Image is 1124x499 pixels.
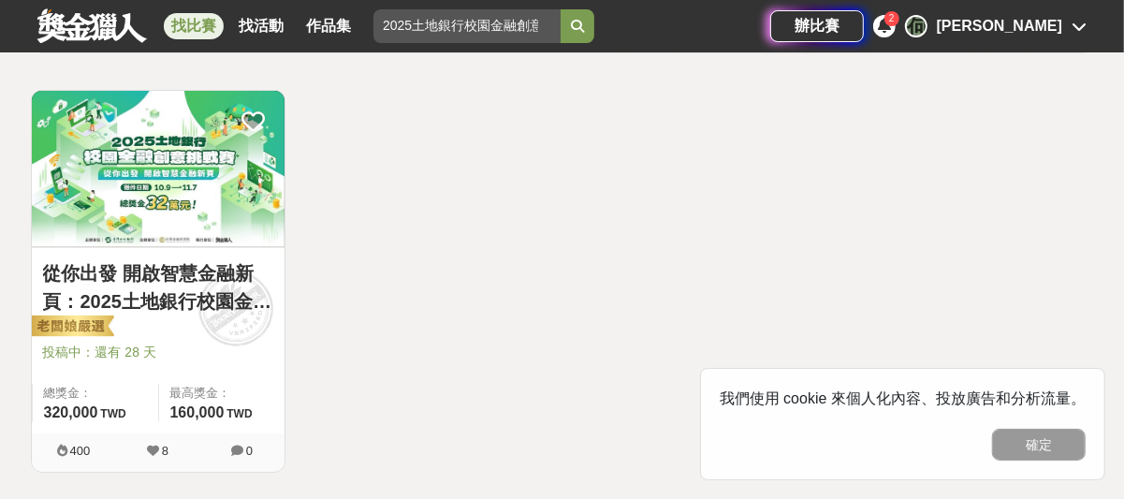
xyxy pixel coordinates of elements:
[299,13,358,39] a: 作品集
[43,343,273,362] span: 投稿中：還有 28 天
[32,91,285,248] a: Cover Image
[44,404,98,420] span: 320,000
[226,407,252,420] span: TWD
[28,315,114,341] img: 老闆娘嚴選
[170,404,225,420] span: 160,000
[44,384,147,403] span: 總獎金：
[43,259,273,316] a: 從你出發 開啟智慧金融新頁：2025土地銀行校園金融創意挑戰賽
[246,444,253,458] span: 0
[170,384,273,403] span: 最高獎金：
[231,13,291,39] a: 找活動
[770,10,864,42] a: 辦比賽
[937,15,1062,37] div: [PERSON_NAME]
[164,13,224,39] a: 找比賽
[70,444,91,458] span: 400
[100,407,125,420] span: TWD
[162,444,168,458] span: 8
[720,390,1086,406] span: 我們使用 cookie 來個人化內容、投放廣告和分析流量。
[373,9,561,43] input: 有長照挺你，care到心坎裡！青春出手，拍出照顧 影音徵件活動
[905,15,927,37] div: 何
[992,429,1086,461] button: 確定
[32,91,285,247] img: Cover Image
[889,13,895,23] span: 2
